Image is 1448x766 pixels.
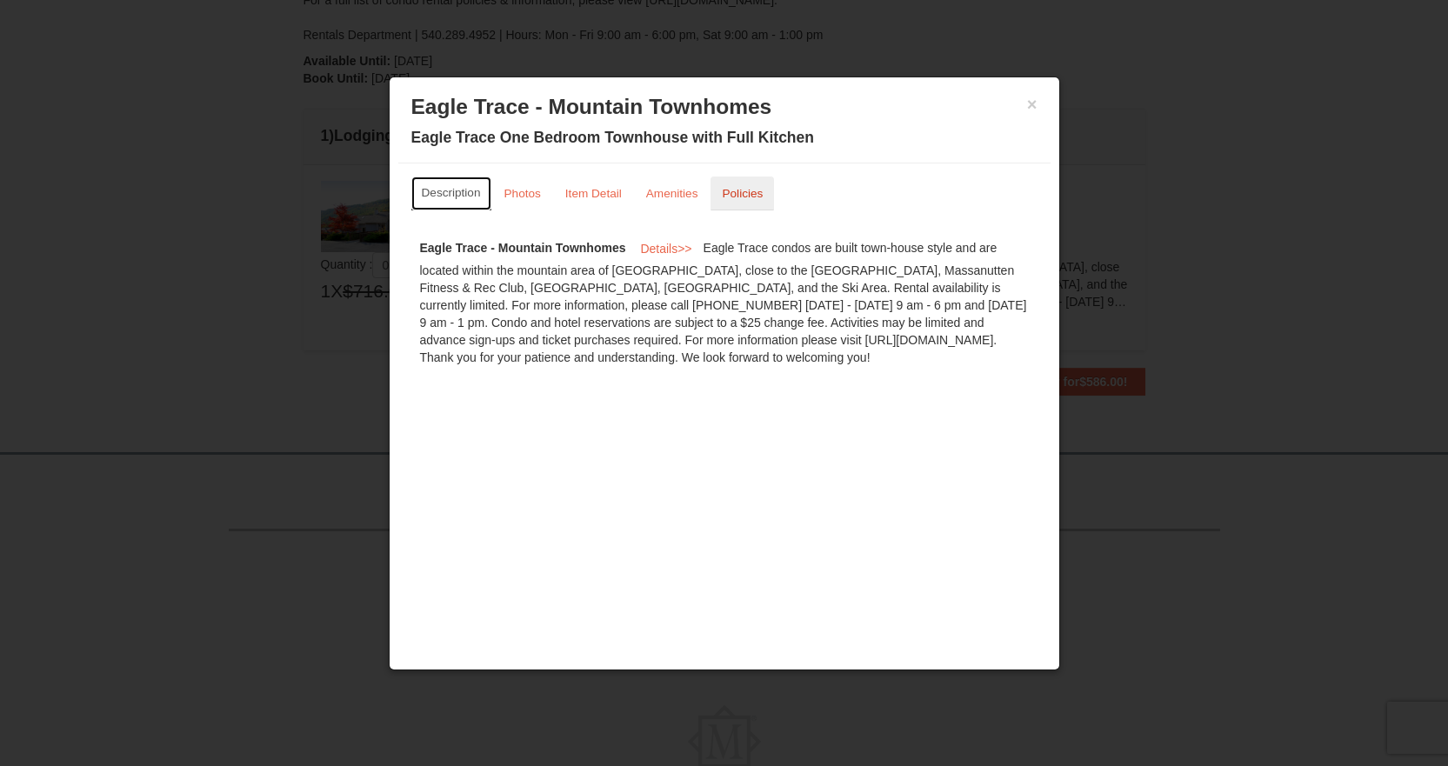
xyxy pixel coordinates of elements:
[640,242,677,256] span: Details
[646,187,698,200] small: Amenities
[565,187,622,200] small: Item Detail
[422,186,481,199] small: Description
[411,129,1038,146] h4: Eagle Trace One Bedroom Townhouse with Full Kitchen
[411,94,1038,120] h3: Eagle Trace - Mountain Townhomes
[554,177,633,210] a: Item Detail
[711,177,774,210] a: Policies
[420,241,626,255] strong: Eagle Trace - Mountain Townhomes
[629,236,703,262] button: Details>>
[504,187,541,200] small: Photos
[411,227,1038,375] div: Eagle Trace condos are built town-house style and are located within the mountain area of [GEOGRA...
[411,177,491,210] a: Description
[1027,96,1038,113] button: ×
[722,187,763,200] small: Policies
[493,177,552,210] a: Photos
[635,177,710,210] a: Amenities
